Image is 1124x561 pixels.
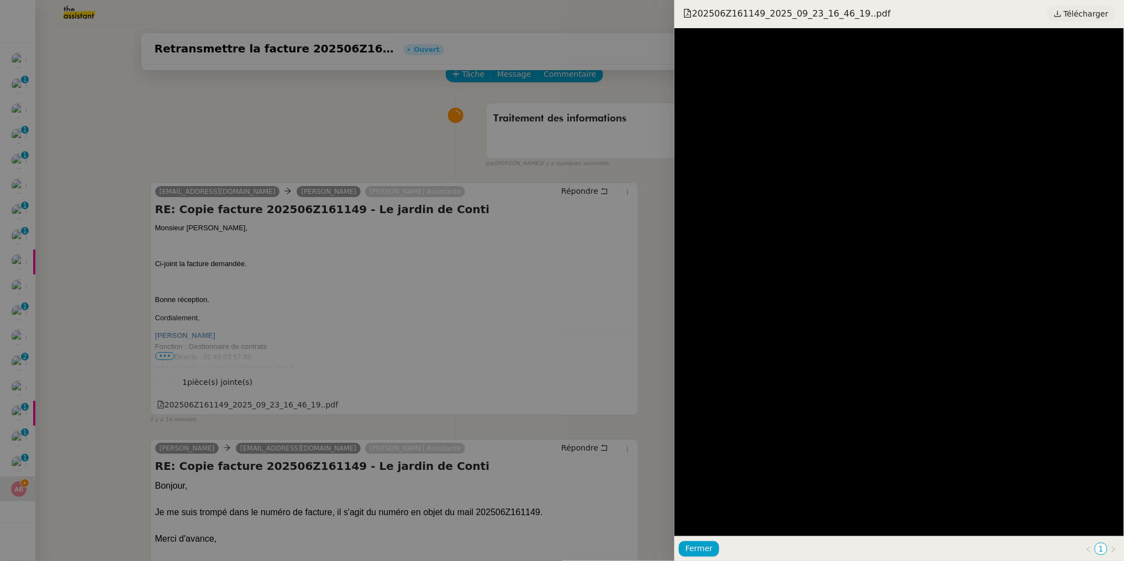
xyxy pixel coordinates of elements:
[1095,543,1107,555] li: 1
[1047,6,1115,22] a: Télécharger
[1083,543,1095,555] button: Page précédente
[685,542,713,555] span: Fermer
[1064,7,1109,21] span: Télécharger
[1095,543,1107,554] a: 1
[1107,543,1120,555] button: Page suivante
[679,541,719,557] button: Fermer
[683,8,891,20] span: 202506Z161149_2025_09_23_16_46_19..pdf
